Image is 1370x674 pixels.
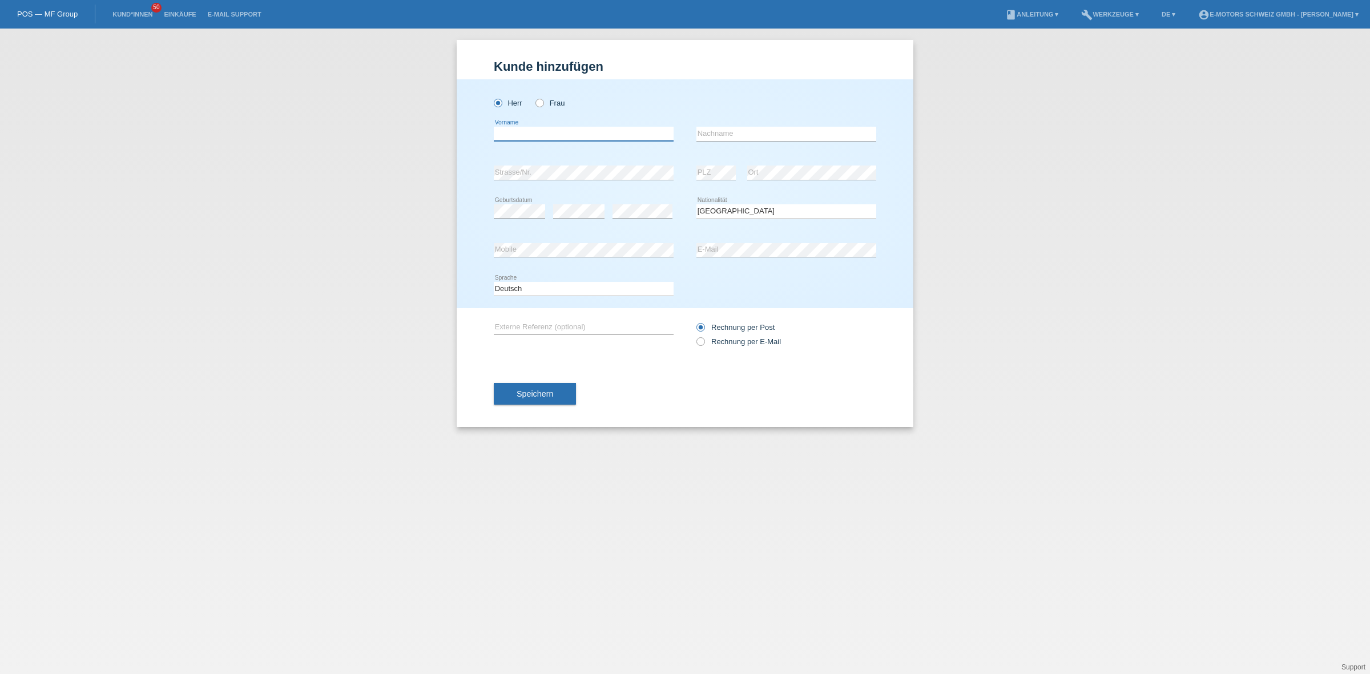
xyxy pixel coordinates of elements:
input: Herr [494,99,501,106]
label: Rechnung per E-Mail [696,337,781,346]
a: Kund*innen [107,11,158,18]
a: POS — MF Group [17,10,78,18]
a: account_circleE-Motors Schweiz GmbH - [PERSON_NAME] ▾ [1192,11,1364,18]
label: Frau [535,99,565,107]
i: book [1005,9,1017,21]
input: Rechnung per E-Mail [696,337,704,352]
input: Rechnung per Post [696,323,704,337]
h1: Kunde hinzufügen [494,59,876,74]
a: E-Mail Support [202,11,267,18]
span: 50 [151,3,162,13]
label: Rechnung per Post [696,323,775,332]
label: Herr [494,99,522,107]
a: buildWerkzeuge ▾ [1075,11,1145,18]
i: build [1081,9,1093,21]
input: Frau [535,99,543,106]
a: DE ▾ [1156,11,1181,18]
a: Support [1341,663,1365,671]
span: Speichern [517,389,553,398]
a: bookAnleitung ▾ [1000,11,1064,18]
a: Einkäufe [158,11,202,18]
i: account_circle [1198,9,1210,21]
button: Speichern [494,383,576,405]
